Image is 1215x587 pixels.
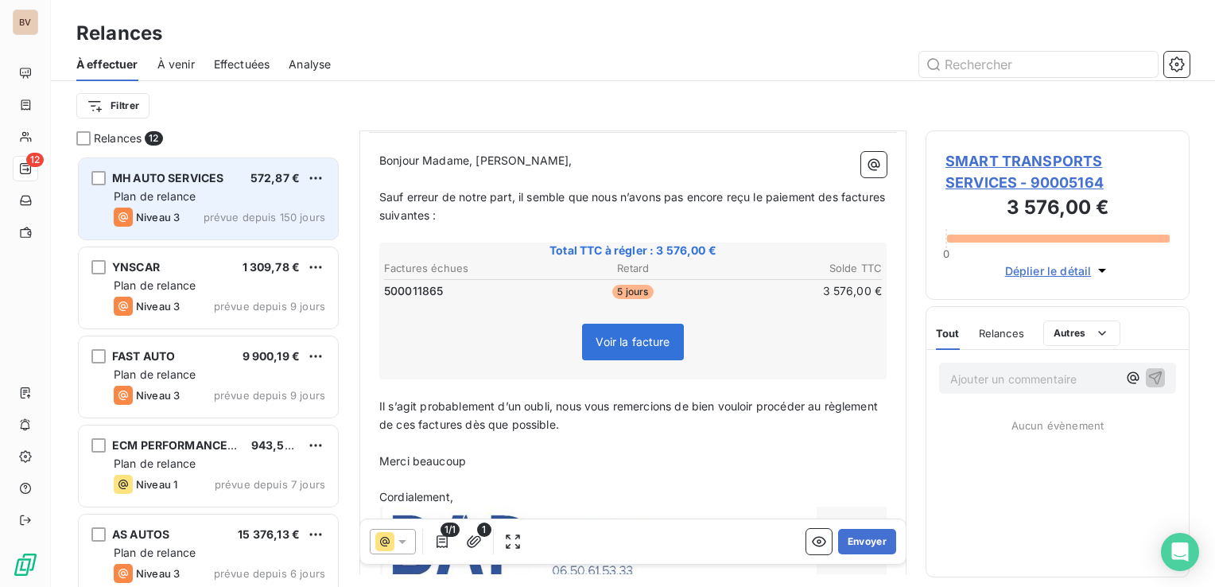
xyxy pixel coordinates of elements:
[76,19,162,48] h3: Relances
[1000,262,1116,280] button: Déplier le détail
[945,150,1170,193] span: SMART TRANSPORTS SERVICES - 90005164
[76,93,149,119] button: Filtrer
[717,260,883,277] th: Solde TTC
[13,10,38,35] div: BV
[383,260,549,277] th: Factures échues
[114,457,196,470] span: Plan de relance
[114,367,196,381] span: Plan de relance
[238,527,300,541] span: 15 376,13 €
[136,211,180,224] span: Niveau 3
[112,438,245,452] span: ECM PERFORMANCE 69
[382,243,884,259] span: Total TTC à régler : 3 576,00 €
[112,260,160,274] span: YNSCAR
[1043,321,1120,346] button: Autres
[112,171,223,185] span: MH AUTO SERVICES
[379,454,466,468] span: Merci beaucoup
[112,527,169,541] span: AS AUTOS
[717,282,883,300] td: 3 576,00 €
[243,349,301,363] span: 9 900,19 €
[136,300,180,313] span: Niveau 3
[214,389,325,402] span: prévue depuis 9 jours
[243,260,301,274] span: 1 309,78 €
[214,300,325,313] span: prévue depuis 9 jours
[214,56,270,72] span: Effectuées
[251,438,302,452] span: 943,54 €
[136,389,180,402] span: Niveau 3
[945,193,1170,225] h3: 3 576,00 €
[943,247,949,260] span: 0
[384,283,443,299] span: 500011865
[919,52,1158,77] input: Rechercher
[136,567,180,580] span: Niveau 3
[379,490,453,503] span: Cordialement,
[157,56,195,72] span: À venir
[441,523,460,537] span: 1/1
[136,478,177,491] span: Niveau 1
[94,130,142,146] span: Relances
[214,567,325,580] span: prévue depuis 6 jours
[26,153,44,167] span: 12
[1161,533,1199,571] div: Open Intercom Messenger
[289,56,331,72] span: Analyse
[379,154,573,167] span: Bonjour Madame, [PERSON_NAME],
[838,529,896,554] button: Envoyer
[979,327,1024,340] span: Relances
[550,260,716,277] th: Retard
[114,189,196,203] span: Plan de relance
[379,190,888,222] span: Sauf erreur de notre part, il semble que nous n’avons pas encore reçu le paiement des factures su...
[1011,419,1104,432] span: Aucun évènement
[215,478,325,491] span: prévue depuis 7 jours
[612,285,653,299] span: 5 jours
[379,399,881,431] span: Il s’agit probablement d’un oubli, nous vous remercions de bien vouloir procéder au règlement de ...
[114,278,196,292] span: Plan de relance
[596,335,670,348] span: Voir la facture
[204,211,325,224] span: prévue depuis 150 jours
[1005,262,1092,279] span: Déplier le détail
[936,327,960,340] span: Tout
[114,546,196,559] span: Plan de relance
[477,523,491,537] span: 1
[250,171,300,185] span: 572,87 €
[76,56,138,72] span: À effectuer
[76,156,340,587] div: grid
[145,131,162,146] span: 12
[13,552,38,577] img: Logo LeanPay
[112,349,175,363] span: FAST AUTO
